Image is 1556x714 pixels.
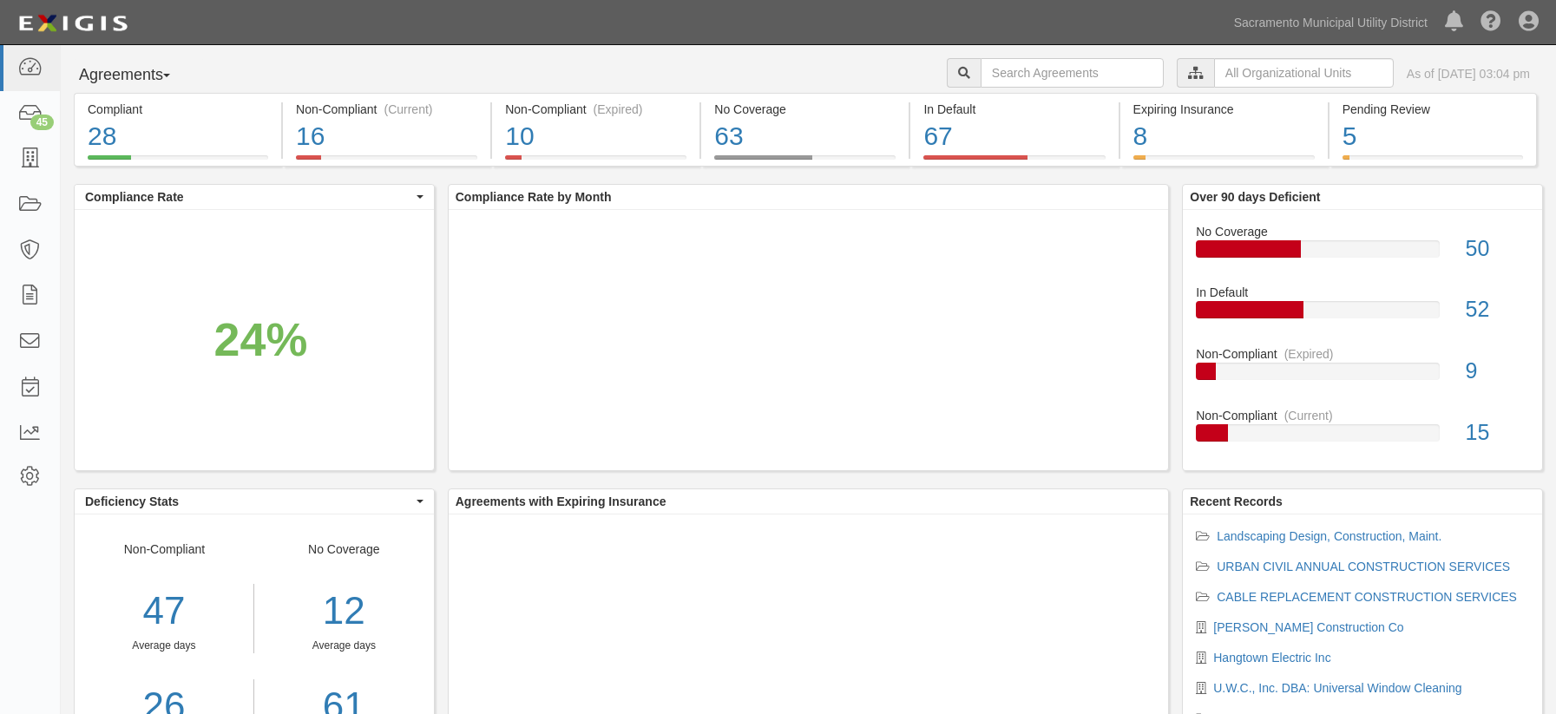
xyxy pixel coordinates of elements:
[1133,118,1315,155] div: 8
[75,639,253,653] div: Average days
[214,305,308,372] div: 24%
[1453,417,1542,449] div: 15
[1343,118,1523,155] div: 5
[88,118,268,155] div: 28
[283,155,490,169] a: Non-Compliant(Current)16
[1213,681,1461,695] a: U.W.C., Inc. DBA: Universal Window Cleaning
[1453,294,1542,325] div: 52
[1480,12,1501,33] i: Help Center - Complianz
[1407,65,1530,82] div: As of [DATE] 03:04 pm
[1196,407,1529,455] a: Non-Compliant(Current)15
[981,58,1164,88] input: Search Agreements
[75,185,434,209] button: Compliance Rate
[1453,356,1542,387] div: 9
[1213,651,1330,665] a: Hangtown Electric Inc
[384,101,432,118] div: (Current)
[85,188,412,206] span: Compliance Rate
[1217,560,1510,573] a: URBAN CIVIL ANNUAL CONSTRUCTION SERVICES
[1183,223,1542,240] div: No Coverage
[1453,233,1542,265] div: 50
[85,493,412,510] span: Deficiency Stats
[714,101,896,118] div: No Coverage
[1217,529,1441,543] a: Landscaping Design, Construction, Maint.
[1133,101,1315,118] div: Expiring Insurance
[296,118,477,155] div: 16
[74,155,281,169] a: Compliant28
[1284,407,1333,424] div: (Current)
[75,489,434,514] button: Deficiency Stats
[267,584,421,639] div: 12
[505,101,686,118] div: Non-Compliant (Expired)
[456,495,666,508] b: Agreements with Expiring Insurance
[88,101,268,118] div: Compliant
[1217,590,1517,604] a: CABLE REPLACEMENT CONSTRUCTION SERVICES
[13,8,133,39] img: logo-5460c22ac91f19d4615b14bd174203de0afe785f0fc80cf4dbbc73dc1793850b.png
[923,118,1105,155] div: 67
[1196,223,1529,285] a: No Coverage50
[74,58,204,93] button: Agreements
[923,101,1105,118] div: In Default
[594,101,643,118] div: (Expired)
[1120,155,1328,169] a: Expiring Insurance8
[505,118,686,155] div: 10
[714,118,896,155] div: 63
[492,155,699,169] a: Non-Compliant(Expired)10
[701,155,909,169] a: No Coverage63
[1213,620,1403,634] a: [PERSON_NAME] Construction Co
[1196,345,1529,407] a: Non-Compliant(Expired)9
[1214,58,1394,88] input: All Organizational Units
[456,190,612,204] b: Compliance Rate by Month
[1343,101,1523,118] div: Pending Review
[910,155,1118,169] a: In Default67
[1196,284,1529,345] a: In Default52
[1183,407,1542,424] div: Non-Compliant
[267,639,421,653] div: Average days
[1190,495,1283,508] b: Recent Records
[75,584,253,639] div: 47
[1183,345,1542,363] div: Non-Compliant
[30,115,54,130] div: 45
[1225,5,1436,40] a: Sacramento Municipal Utility District
[296,101,477,118] div: Non-Compliant (Current)
[1284,345,1334,363] div: (Expired)
[1183,284,1542,301] div: In Default
[1329,155,1537,169] a: Pending Review5
[1190,190,1320,204] b: Over 90 days Deficient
